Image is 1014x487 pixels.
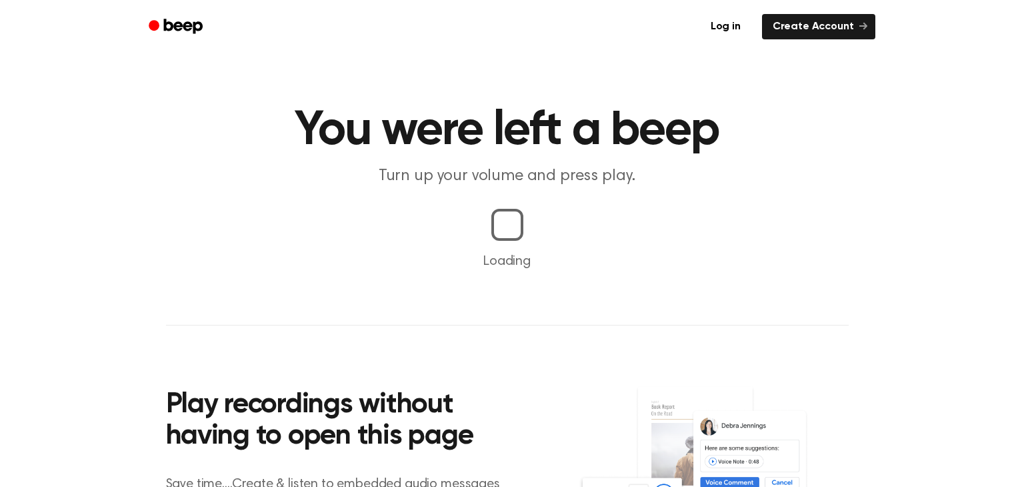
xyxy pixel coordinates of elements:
[166,107,849,155] h1: You were left a beep
[251,165,763,187] p: Turn up your volume and press play.
[697,11,754,42] a: Log in
[139,14,215,40] a: Beep
[16,252,998,272] p: Loading
[762,14,875,39] a: Create Account
[166,390,525,453] h2: Play recordings without having to open this page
